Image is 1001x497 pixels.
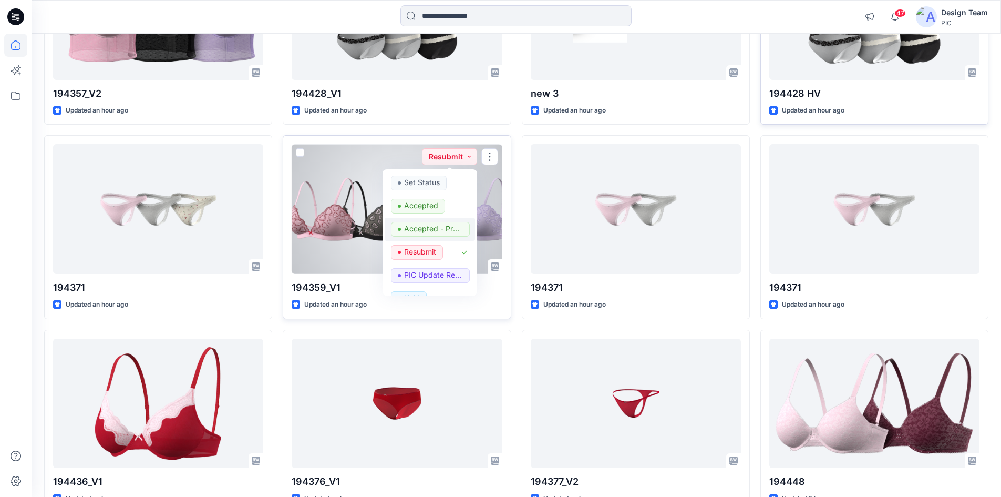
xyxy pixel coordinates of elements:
p: 194448 [769,474,979,489]
p: Resubmit [404,245,436,259]
a: 194376_V1 [292,339,502,469]
p: 194428_V1 [292,86,502,101]
p: Accepted [404,199,438,212]
p: new 3 [531,86,741,101]
span: 47 [894,9,906,17]
p: Updated an hour ago [66,105,128,116]
p: 194357_V2 [53,86,263,101]
p: 194371 [531,280,741,295]
a: 194371 [53,144,263,274]
p: 194376_V1 [292,474,502,489]
p: Updated an hour ago [304,299,367,310]
p: Updated an hour ago [543,105,606,116]
img: avatar [916,6,937,27]
p: Updated an hour ago [304,105,367,116]
p: 194436_V1 [53,474,263,489]
p: 194371 [53,280,263,295]
p: Updated an hour ago [543,299,606,310]
p: PIC Update Ready to Review [404,268,463,282]
div: Design Team [941,6,988,19]
p: 194359_V1 [292,280,502,295]
p: Accepted - Proceed to Retailer SZ [404,222,463,236]
p: 194428 HV [769,86,979,101]
a: 194371 [531,144,741,274]
p: Updated an hour ago [782,299,844,310]
div: PIC [941,19,988,27]
a: 194371 [769,144,979,274]
p: 194377_V2 [531,474,741,489]
p: 194371 [769,280,979,295]
p: Set Status [404,176,440,189]
a: 194377_V2 [531,339,741,469]
p: Hold [404,291,420,305]
a: 194448 [769,339,979,469]
a: 194436_V1 [53,339,263,469]
p: Updated an hour ago [66,299,128,310]
p: Updated an hour ago [782,105,844,116]
a: 194359_V1 [292,144,502,274]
